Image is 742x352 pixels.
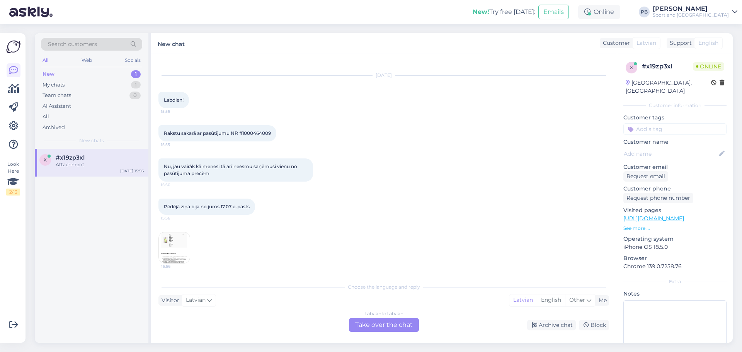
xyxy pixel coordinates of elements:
span: Online [693,62,724,71]
div: New [43,70,54,78]
div: All [43,113,49,121]
p: Browser [623,254,727,262]
span: #x19zp3xl [56,154,85,161]
div: Online [578,5,620,19]
div: Request email [623,171,668,182]
span: 15:56 [161,264,190,269]
div: Latvian to Latvian [364,310,403,317]
div: Team chats [43,92,71,99]
span: Latvian [186,296,206,304]
div: Web [80,55,94,65]
div: [DATE] [158,72,609,79]
div: Support [667,39,692,47]
span: 15:56 [161,215,190,221]
span: 15:55 [161,142,190,148]
span: Search customers [48,40,97,48]
div: Extra [623,278,727,285]
div: Socials [123,55,142,65]
div: 2 / 3 [6,189,20,196]
span: New chats [79,137,104,144]
div: PB [639,7,650,17]
div: Archived [43,124,65,131]
div: Latvian [509,294,537,306]
input: Add name [624,150,718,158]
p: Customer phone [623,185,727,193]
p: See more ... [623,225,727,232]
span: Rakstu sakarā ar pasūtījumu NR #1000464009 [164,130,271,136]
button: Emails [538,5,569,19]
div: Visitor [158,296,179,304]
img: Askly Logo [6,39,21,54]
span: Pēdējā ziņa bija no jums 17.07 e-pasts [164,204,250,209]
p: Chrome 139.0.7258.76 [623,262,727,270]
input: Add a tag [623,123,727,135]
div: Try free [DATE]: [473,7,535,17]
div: Look Here [6,161,20,196]
div: Customer information [623,102,727,109]
span: 15:56 [161,182,190,188]
p: Operating system [623,235,727,243]
div: [GEOGRAPHIC_DATA], [GEOGRAPHIC_DATA] [626,79,711,95]
span: Other [569,296,585,303]
a: [URL][DOMAIN_NAME] [623,215,684,222]
div: Request phone number [623,193,693,203]
p: Customer email [623,163,727,171]
span: x [44,157,47,163]
div: Customer [600,39,630,47]
div: My chats [43,81,65,89]
a: [PERSON_NAME]Sportland [GEOGRAPHIC_DATA] [653,6,737,18]
p: iPhone OS 18.5.0 [623,243,727,251]
div: Take over the chat [349,318,419,332]
img: Attachment [159,232,190,263]
div: Block [579,320,609,330]
div: Choose the language and reply [158,284,609,291]
div: Attachment [56,161,144,168]
div: 0 [129,92,141,99]
span: Latvian [636,39,656,47]
p: Notes [623,290,727,298]
div: English [537,294,565,306]
p: Customer name [623,138,727,146]
span: Labdien! [164,97,184,103]
div: All [41,55,50,65]
p: Visited pages [623,206,727,214]
span: English [698,39,718,47]
span: 15:55 [161,109,190,114]
div: AI Assistant [43,102,71,110]
b: New! [473,8,489,15]
div: Archive chat [527,320,576,330]
div: [PERSON_NAME] [653,6,729,12]
span: x [630,65,633,70]
div: Me [596,296,607,304]
label: New chat [158,38,185,48]
div: Sportland [GEOGRAPHIC_DATA] [653,12,729,18]
div: 1 [131,81,141,89]
div: # x19zp3xl [642,62,693,71]
div: [DATE] 15:56 [120,168,144,174]
p: Customer tags [623,114,727,122]
div: 1 [131,70,141,78]
span: Nu, jau vairàk kā menesi tā arī neesmu saņēmusi vienu no pasūtījuma precèm [164,163,298,176]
